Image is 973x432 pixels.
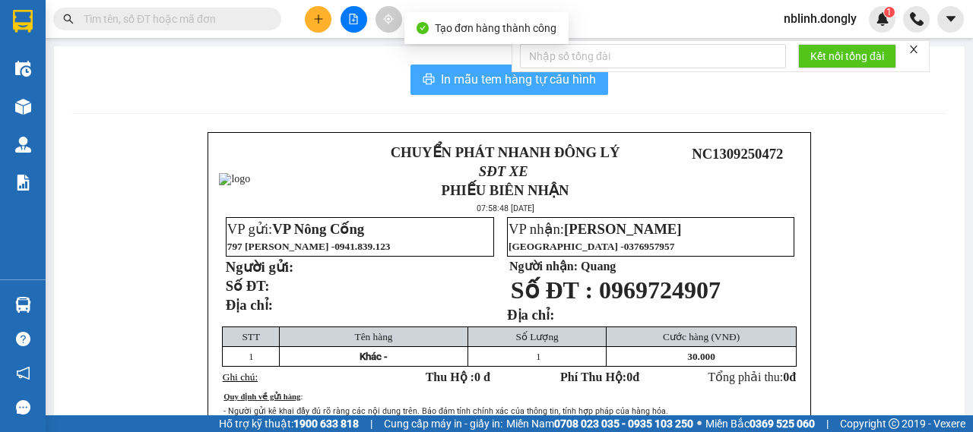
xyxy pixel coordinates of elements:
button: aim [376,6,402,33]
span: | [826,415,829,432]
span: nblinh.dongly [772,9,869,28]
strong: 1900 633 818 [293,418,359,430]
span: Tổng phải thu: [708,371,796,383]
span: 0376957957 [624,241,675,252]
span: question-circle [16,332,30,346]
span: | [370,415,372,432]
strong: Địa chỉ: [226,297,273,313]
span: Tạo đơn hàng thành công [435,22,556,34]
span: Miền Nam [506,415,693,432]
button: caret-down [937,6,964,33]
span: đ [789,371,796,383]
strong: Người nhận: [509,260,578,273]
span: 0 [783,371,789,383]
span: Miền Bắc [705,415,815,432]
span: 1 [249,351,254,362]
span: STT [242,331,260,342]
span: [GEOGRAPHIC_DATA] - [509,241,674,252]
span: notification [16,366,30,380]
strong: PHIẾU BIÊN NHẬN [442,182,569,198]
span: plus [313,14,324,24]
span: Ghi chú: [223,371,258,383]
span: 0 đ [474,371,490,383]
span: printer [423,73,435,87]
span: 1 [886,7,892,17]
span: Số ĐT : [511,276,593,304]
span: VP nhận: [509,221,681,237]
span: Quy định về gửi hàng [223,393,300,401]
span: Hỗ trợ kỹ thuật: [219,415,359,432]
span: close [908,44,919,55]
img: warehouse-icon [15,61,31,77]
span: Kết nối tổng đài [810,48,884,65]
img: warehouse-icon [15,297,31,313]
strong: Địa chỉ: [507,307,554,323]
img: icon-new-feature [876,12,889,26]
span: SĐT XE [479,163,528,179]
img: phone-icon [910,12,924,26]
strong: CHUYỂN PHÁT NHANH ĐÔNG LÝ [391,144,620,160]
button: Kết nối tổng đài [798,44,896,68]
button: plus [305,6,331,33]
img: logo [219,173,250,185]
img: logo-vxr [13,10,33,33]
input: Tìm tên, số ĐT hoặc mã đơn [84,11,263,27]
strong: 0369 525 060 [750,418,815,430]
span: VP Nông Cống [272,221,364,237]
sup: 1 [884,7,895,17]
button: file-add [341,6,367,33]
span: - Người gửi kê khai đầy đủ rõ ràng các nội dung trên. Bảo đảm tính chính xác của thông tin, tính ... [223,406,668,416]
img: warehouse-icon [15,137,31,153]
span: search [63,14,74,24]
span: Số Lượng [516,331,559,342]
span: aim [383,14,394,24]
span: Cung cấp máy in - giấy in: [384,415,502,432]
span: NC1309250472 [692,146,783,162]
span: In mẫu tem hàng tự cấu hình [441,70,596,89]
span: 0941.839.123 [334,241,390,252]
span: ⚪️ [697,421,702,427]
span: VP gửi: [227,221,364,237]
img: qr-code [713,165,762,213]
span: 0969724907 [599,276,721,304]
span: 1 [536,351,541,362]
span: [PERSON_NAME] [564,221,681,237]
span: 797 [PERSON_NAME] - [227,241,391,252]
strong: Số ĐT: [226,278,270,294]
span: caret-down [944,12,958,26]
img: warehouse-icon [15,99,31,115]
span: check-circle [417,22,429,34]
button: printerIn mẫu tem hàng tự cấu hình [410,65,608,95]
span: copyright [889,418,899,429]
strong: Người gửi: [226,259,293,275]
span: Tên hàng [355,331,393,342]
span: 07:58:48 [DATE] [477,203,534,213]
span: Cước hàng (VNĐ) [663,331,740,342]
span: Quang [581,260,616,273]
img: solution-icon [15,175,31,191]
strong: 0708 023 035 - 0935 103 250 [554,418,693,430]
span: Khác - [360,351,388,362]
input: Nhập số tổng đài [520,44,786,68]
span: message [16,400,30,415]
span: 30.000 [687,351,715,362]
strong: Thu Hộ : [426,371,490,383]
strong: Phí Thu Hộ: đ [560,371,639,383]
span: 0 [626,371,632,383]
span: file-add [348,14,359,24]
span: : [300,393,303,401]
